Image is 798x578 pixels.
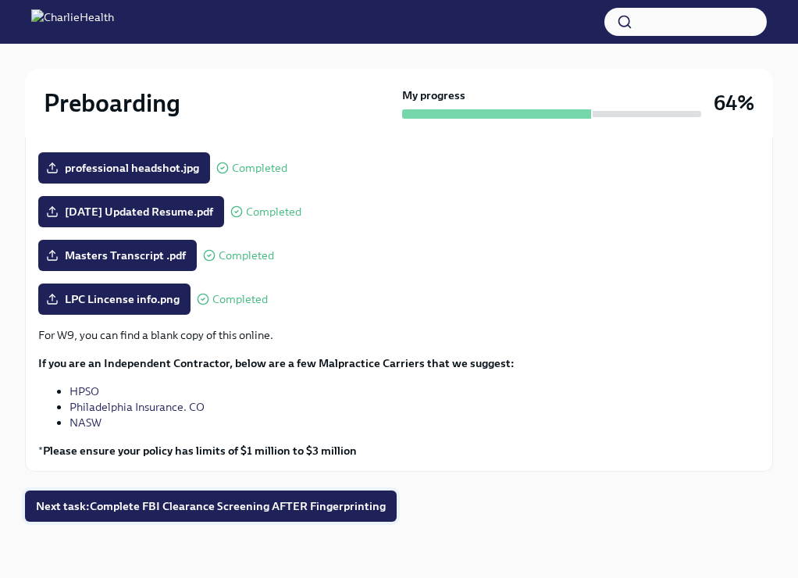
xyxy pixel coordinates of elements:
strong: My progress [402,87,465,103]
a: HPSO [69,384,99,398]
label: [DATE] Updated Resume.pdf [38,196,224,227]
h2: Preboarding [44,87,180,119]
span: Completed [246,206,301,218]
img: CharlieHealth [31,9,114,34]
h3: 64% [714,89,754,117]
label: professional headshot.jpg [38,152,210,184]
label: Masters Transcript .pdf [38,240,197,271]
span: [DATE] Updated Resume.pdf [49,204,213,219]
span: Completed [232,162,287,174]
span: LPC Lincense info.png [49,291,180,307]
a: NASW [69,416,102,430]
strong: Please ensure your policy has limits of $1 million to $3 million [43,444,357,458]
a: Philadelphia Insurance. CO [69,400,205,414]
span: Completed [219,250,274,262]
label: LPC Lincense info.png [38,284,191,315]
span: Next task : Complete FBI Clearance Screening AFTER Fingerprinting [36,498,386,514]
button: Next task:Complete FBI Clearance Screening AFTER Fingerprinting [25,491,397,522]
span: professional headshot.jpg [49,160,199,176]
span: Completed [212,294,268,305]
span: Masters Transcript .pdf [49,248,186,263]
strong: If you are an Independent Contractor, below are a few Malpractice Carriers that we suggest: [38,356,515,370]
p: For W9, you can find a blank copy of this online. [38,327,760,343]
